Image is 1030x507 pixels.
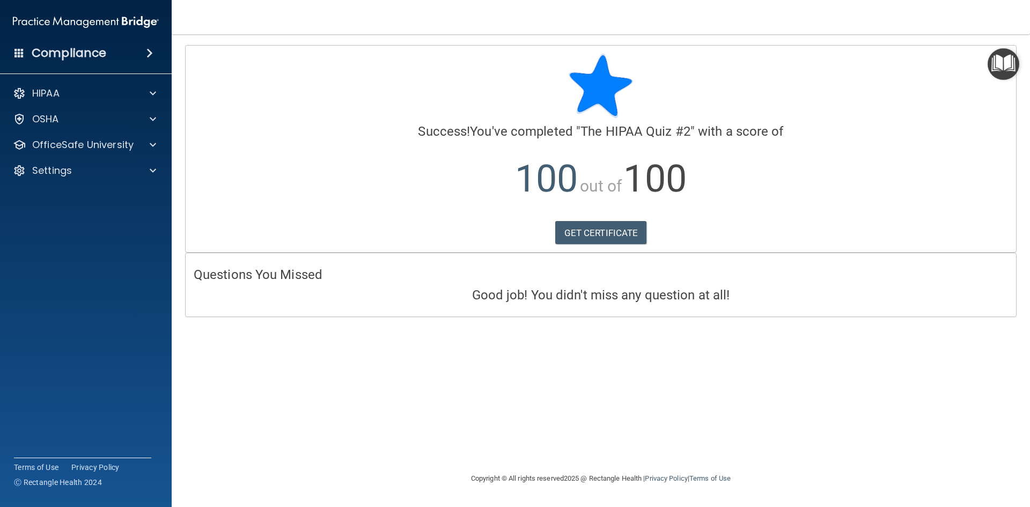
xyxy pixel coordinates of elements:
h4: Questions You Missed [194,268,1008,282]
img: PMB logo [13,11,159,33]
span: 100 [515,157,578,201]
span: out of [580,177,622,195]
a: Privacy Policy [71,462,120,473]
button: Open Resource Center [988,48,1019,80]
span: Success! [418,124,470,139]
span: 100 [623,157,686,201]
a: OfficeSafe University [13,138,156,151]
p: OfficeSafe University [32,138,134,151]
span: Ⓒ Rectangle Health 2024 [14,477,102,488]
a: Terms of Use [689,474,731,482]
p: OSHA [32,113,59,126]
h4: Good job! You didn't miss any question at all! [194,288,1008,302]
span: The HIPAA Quiz #2 [580,124,690,139]
a: Privacy Policy [645,474,687,482]
a: Terms of Use [14,462,58,473]
iframe: Drift Widget Chat Controller [976,433,1017,474]
div: Copyright © All rights reserved 2025 @ Rectangle Health | | [405,461,797,496]
img: blue-star-rounded.9d042014.png [569,54,633,118]
h4: Compliance [32,46,106,61]
p: HIPAA [32,87,60,100]
a: Settings [13,164,156,177]
a: OSHA [13,113,156,126]
a: GET CERTIFICATE [555,221,647,245]
p: Settings [32,164,72,177]
a: HIPAA [13,87,156,100]
h4: You've completed " " with a score of [194,124,1008,138]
